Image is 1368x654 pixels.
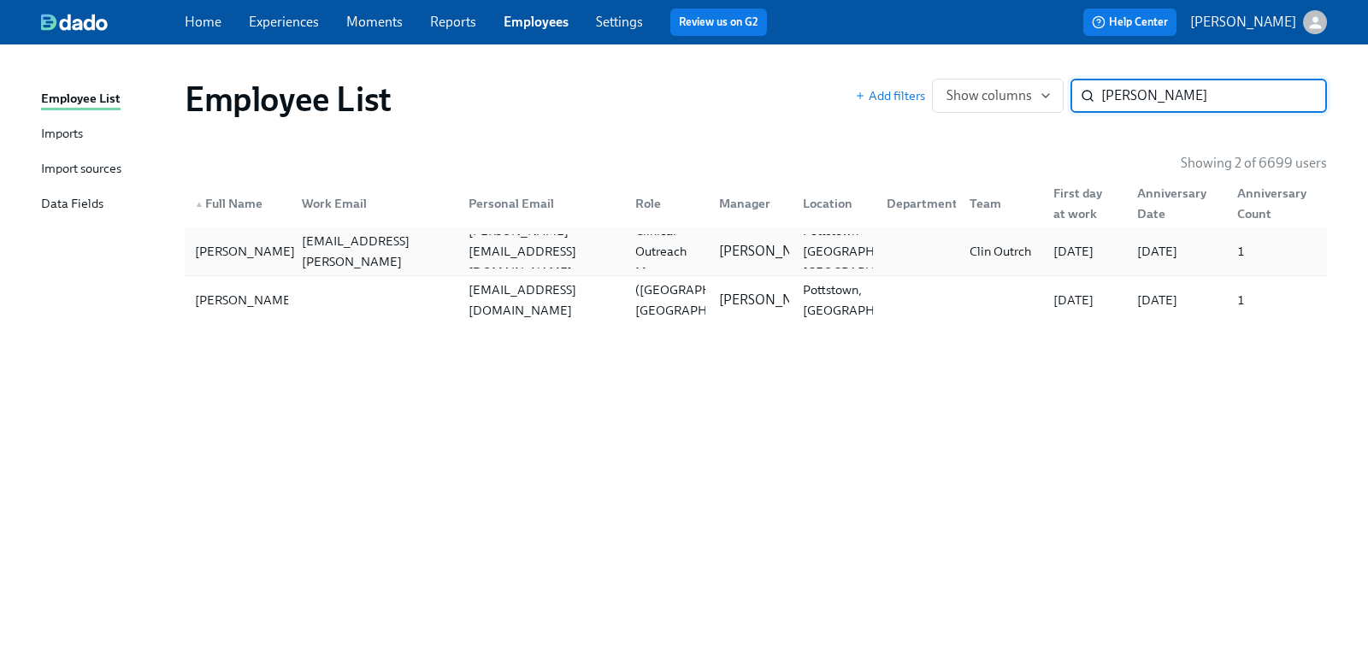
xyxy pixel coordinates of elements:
[41,124,83,145] div: Imports
[188,193,288,214] div: Full Name
[1047,290,1123,310] div: [DATE]
[1130,183,1224,224] div: Anniversary Date
[1047,183,1123,224] div: First day at work
[295,193,455,214] div: Work Email
[705,186,789,221] div: Manager
[670,9,767,36] button: Review us on G2
[41,194,171,215] a: Data Fields
[41,194,103,215] div: Data Fields
[796,280,935,321] div: Pottstown, [GEOGRAPHIC_DATA]
[249,14,319,30] a: Experiences
[462,280,622,321] div: [EMAIL_ADDRESS][DOMAIN_NAME]
[622,186,705,221] div: Role
[712,193,789,214] div: Manager
[295,210,455,292] div: [PERSON_NAME][EMAIL_ADDRESS][PERSON_NAME][DOMAIN_NAME]
[185,227,1327,276] a: [PERSON_NAME][PERSON_NAME][EMAIL_ADDRESS][PERSON_NAME][DOMAIN_NAME][PERSON_NAME][EMAIL_ADDRESS][D...
[185,227,1327,275] div: [PERSON_NAME][PERSON_NAME][EMAIL_ADDRESS][PERSON_NAME][DOMAIN_NAME][PERSON_NAME][EMAIL_ADDRESS][D...
[873,186,957,221] div: Department
[1130,290,1224,310] div: [DATE]
[41,159,121,180] div: Import sources
[1230,183,1324,224] div: Anniversary Count
[185,14,221,30] a: Home
[963,193,1040,214] div: Team
[41,159,171,180] a: Import sources
[1047,241,1123,262] div: [DATE]
[1190,10,1327,34] button: [PERSON_NAME]
[41,124,171,145] a: Imports
[462,193,622,214] div: Personal Email
[855,87,925,104] button: Add filters
[596,14,643,30] a: Settings
[1123,186,1224,221] div: Anniversary Date
[932,79,1064,113] button: Show columns
[188,186,288,221] div: ▲Full Name
[504,14,569,30] a: Employees
[1230,290,1324,310] div: 1
[1092,14,1168,31] span: Help Center
[185,79,392,120] h1: Employee List
[628,221,705,282] div: Clinical Outreach Manager
[1083,9,1176,36] button: Help Center
[41,14,108,31] img: dado
[1224,186,1324,221] div: Anniversary Count
[185,276,1327,324] a: [PERSON_NAME][EMAIL_ADDRESS][DOMAIN_NAME]Outreach Manager ([GEOGRAPHIC_DATA], [GEOGRAPHIC_DATA] /...
[195,200,203,209] span: ▲
[679,14,758,31] a: Review us on G2
[346,14,403,30] a: Moments
[796,221,935,282] div: Pottstown [GEOGRAPHIC_DATA] [GEOGRAPHIC_DATA]
[796,193,873,214] div: Location
[41,14,185,31] a: dado
[719,242,825,261] p: [PERSON_NAME]
[41,89,121,110] div: Employee List
[1181,154,1327,173] p: Showing 2 of 6699 users
[1101,79,1327,113] input: Search by name
[628,259,775,341] div: Outreach Manager ([GEOGRAPHIC_DATA], [GEOGRAPHIC_DATA] / [GEOGRAPHIC_DATA])
[462,221,622,282] div: [PERSON_NAME][EMAIL_ADDRESS][DOMAIN_NAME]
[946,87,1049,104] span: Show columns
[1230,241,1324,262] div: 1
[1190,13,1296,32] p: [PERSON_NAME]
[430,14,476,30] a: Reports
[455,186,622,221] div: Personal Email
[963,241,1040,262] div: Clin Outrch
[719,291,825,309] p: [PERSON_NAME]
[628,193,705,214] div: Role
[41,89,171,110] a: Employee List
[789,186,873,221] div: Location
[188,241,302,262] div: [PERSON_NAME]
[956,186,1040,221] div: Team
[188,290,302,310] div: [PERSON_NAME]
[1130,241,1224,262] div: [DATE]
[880,193,964,214] div: Department
[1040,186,1123,221] div: First day at work
[288,186,455,221] div: Work Email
